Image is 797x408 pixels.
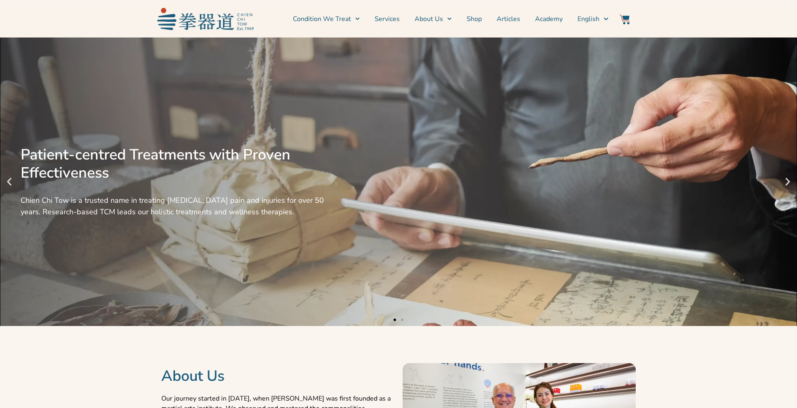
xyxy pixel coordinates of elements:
[535,9,563,29] a: Academy
[21,146,330,182] div: Patient-centred Treatments with Proven Effectiveness
[467,9,482,29] a: Shop
[401,319,403,321] span: Go to slide 2
[161,367,394,385] h2: About Us
[293,9,360,29] a: Condition We Treat
[578,9,608,29] a: Switch to English
[415,9,452,29] a: About Us
[578,14,599,24] span: English
[21,195,330,218] div: Chien Chi Tow is a trusted name in treating [MEDICAL_DATA] pain and injuries for over 50 years. R...
[375,9,400,29] a: Services
[4,177,14,187] div: Previous slide
[394,319,396,321] span: Go to slide 1
[620,14,630,24] img: Website Icon-03
[783,177,793,187] div: Next slide
[497,9,520,29] a: Articles
[258,9,608,29] nav: Menu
